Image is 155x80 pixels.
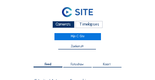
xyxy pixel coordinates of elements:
a: C-SITE Logo [19,6,136,20]
a: Mijn C-Site [54,33,101,40]
img: C-SITE Logo [62,7,93,18]
span: Fotoshow [71,63,84,66]
span: Kaart [103,63,111,66]
span: Feed [45,63,51,66]
div: Camera's [52,21,75,28]
div: Timelapses [75,21,103,28]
